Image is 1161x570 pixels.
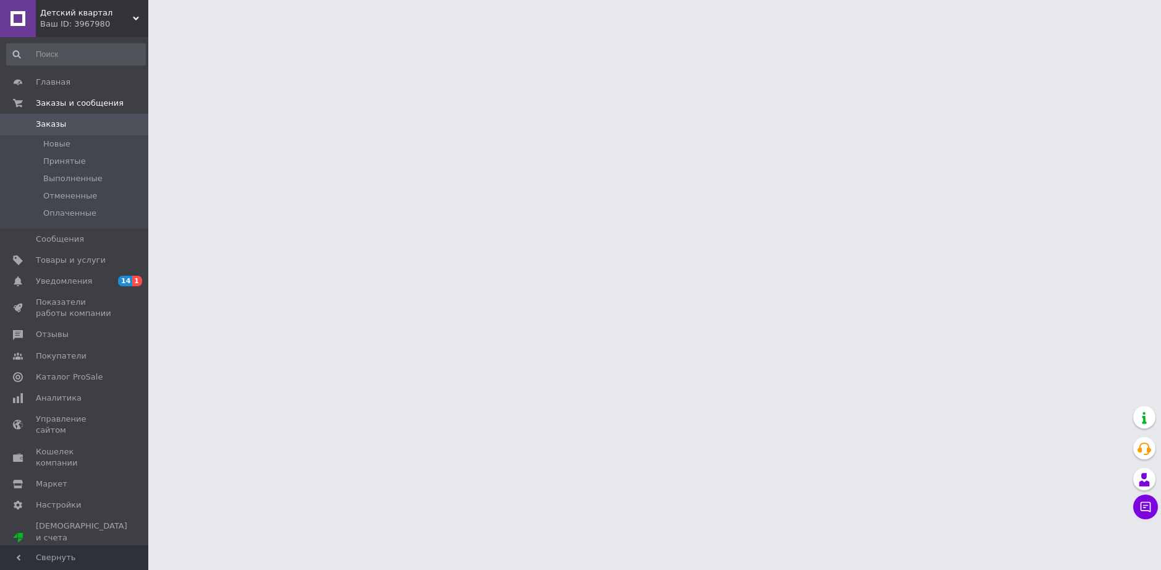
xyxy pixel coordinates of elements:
[36,255,106,266] span: Товары и услуги
[36,372,103,383] span: Каталог ProSale
[36,479,67,490] span: Маркет
[36,500,81,511] span: Настройки
[36,521,127,555] span: [DEMOGRAPHIC_DATA] и счета
[43,156,86,167] span: Принятые
[36,119,66,130] span: Заказы
[36,393,82,404] span: Аналитика
[36,351,87,362] span: Покупатели
[118,276,132,286] span: 14
[40,19,148,30] div: Ваш ID: 3967980
[1133,495,1158,519] button: Чат с покупателем
[36,276,92,287] span: Уведомления
[132,276,142,286] span: 1
[36,329,69,340] span: Отзывы
[43,208,96,219] span: Оплаченные
[43,138,70,150] span: Новые
[36,543,127,555] div: Prom микс 1 000
[43,190,97,202] span: Отмененные
[40,7,133,19] span: Детский квартал
[36,414,114,436] span: Управление сайтом
[36,77,70,88] span: Главная
[36,446,114,469] span: Кошелек компании
[36,297,114,319] span: Показатели работы компании
[6,43,146,66] input: Поиск
[36,98,124,109] span: Заказы и сообщения
[43,173,103,184] span: Выполненные
[36,234,84,245] span: Сообщения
